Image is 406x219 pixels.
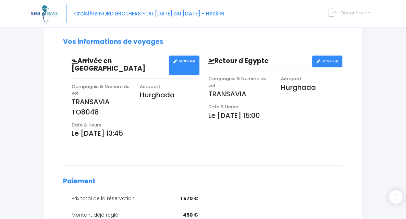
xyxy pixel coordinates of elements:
[208,75,266,89] span: Compagnie & Numéro de vol
[72,211,198,219] div: Montant déjà réglé
[74,10,225,17] span: Croisière NORD BROTHERS - Du [DATE] au [DATE] - Heckler
[208,104,238,110] span: Date & Heure
[66,57,169,73] h3: Arrivée en [GEOGRAPHIC_DATA]
[72,97,130,117] p: TRANSAVIA TO8048
[63,178,343,185] h2: Paiement
[140,83,160,90] span: Aéroport
[281,82,343,93] p: Hurghada
[72,83,130,97] span: Compagnie & Numéro de vol
[281,75,302,82] span: Aéroport
[72,122,101,128] span: Date & Heure
[208,89,271,99] p: TRANSAVIA
[208,110,343,121] p: Le [DATE] 15:00
[203,57,312,65] h3: Retour d'Egypte
[140,90,198,100] p: Hurghada
[312,56,343,68] a: MODIFIER
[72,128,198,138] p: Le [DATE] 13:45
[72,195,198,202] div: Prix total de la réservation
[169,56,199,75] a: MODIFIER
[341,10,370,16] span: Déconnexion
[63,38,343,46] h2: Vos informations de voyages
[183,211,198,219] span: 450 €
[181,195,198,202] span: 1 570 €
